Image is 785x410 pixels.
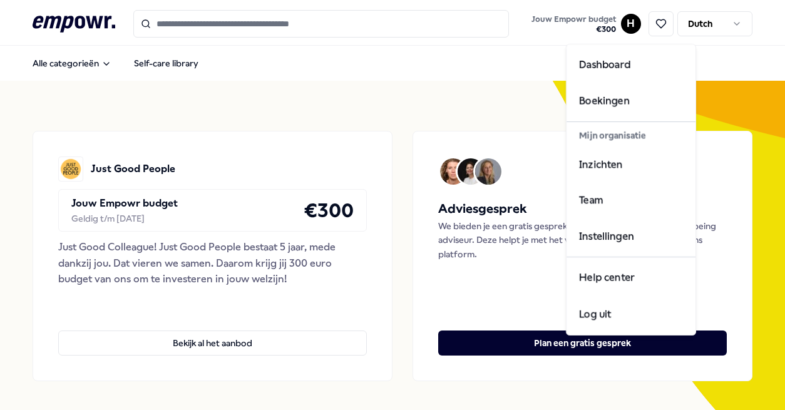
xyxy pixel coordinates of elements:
[569,146,693,183] a: Inzichten
[569,47,693,83] a: Dashboard
[569,125,693,146] div: Mijn organisatie
[569,218,693,255] a: Instellingen
[569,296,693,332] div: Log uit
[569,260,693,296] a: Help center
[566,44,696,336] div: H
[569,83,693,120] a: Boekingen
[569,182,693,218] a: Team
